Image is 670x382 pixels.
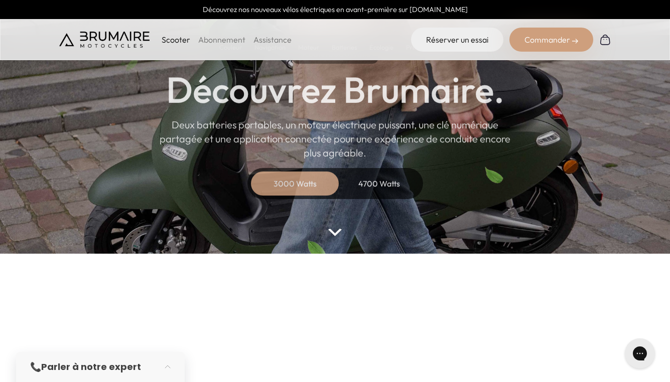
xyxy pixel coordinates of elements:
a: Assistance [253,35,292,45]
a: Réserver un essai [411,28,503,52]
p: Scooter Watts [293,44,378,64]
p: Scooter [162,34,190,46]
div: Commander [509,28,593,52]
img: arrow-bottom.png [328,229,341,236]
img: Panier [599,34,611,46]
img: right-arrow-2.png [572,38,578,44]
div: 4700 Watts [339,171,420,196]
h1: Découvrez Brumaire. [166,72,504,108]
p: Deux batteries portables, un moteur électrique puissant, une clé numérique partagée et une applic... [160,118,511,160]
img: Brumaire Motocycles [59,32,150,48]
iframe: Gorgias live chat messenger [620,335,660,372]
div: 3000 Watts [255,171,335,196]
a: Abonnement [198,35,245,45]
